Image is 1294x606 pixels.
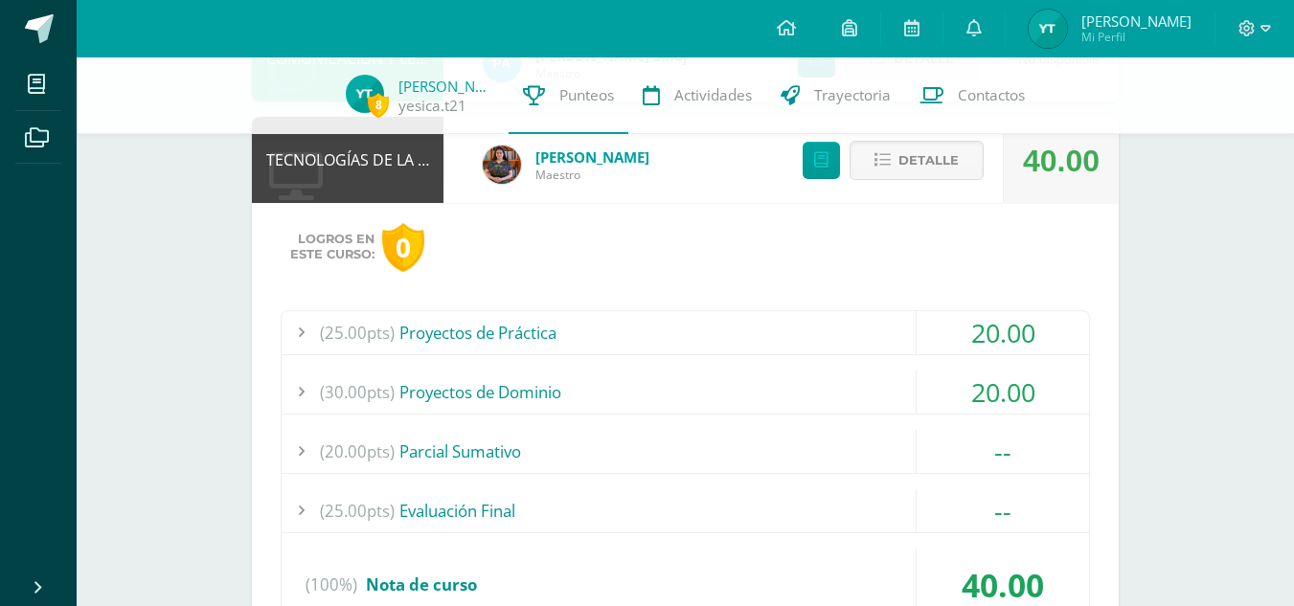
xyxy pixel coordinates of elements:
[320,311,395,354] span: (25.00pts)
[290,232,375,262] span: Logros en este curso:
[814,85,891,105] span: Trayectoria
[1081,29,1192,45] span: Mi Perfil
[674,85,752,105] span: Actividades
[346,75,384,113] img: 096e5f4656b4d68b92fc9a5b270dd3a5.png
[282,370,1089,414] div: Proyectos de Dominio
[958,85,1025,105] span: Contactos
[766,57,905,134] a: Trayectoria
[368,93,389,117] span: 8
[1081,11,1192,31] span: [PERSON_NAME]
[320,370,395,414] span: (30.00pts)
[905,57,1039,134] a: Contactos
[282,489,1089,532] div: Evaluación Final
[366,573,477,595] span: Nota de curso
[1029,10,1067,48] img: 096e5f4656b4d68b92fc9a5b270dd3a5.png
[898,143,959,178] span: Detalle
[850,141,984,180] button: Detalle
[917,489,1089,532] div: --
[398,96,466,116] a: yesica.t21
[382,223,424,272] div: 0
[559,85,614,105] span: Punteos
[917,370,1089,414] div: 20.00
[252,117,443,203] div: TECNOLOGÍAS DE LA INFORMACIÓN Y LA COMUNICACIÓN 5
[282,311,1089,354] div: Proyectos de Práctica
[483,146,521,184] img: 60a759e8b02ec95d430434cf0c0a55c7.png
[535,167,649,183] span: Maestro
[398,77,494,96] a: [PERSON_NAME]
[628,57,766,134] a: Actividades
[282,430,1089,473] div: Parcial Sumativo
[509,57,628,134] a: Punteos
[917,311,1089,354] div: 20.00
[917,430,1089,473] div: --
[320,430,395,473] span: (20.00pts)
[535,147,649,167] a: [PERSON_NAME]
[1023,118,1100,204] div: 40.00
[320,489,395,532] span: (25.00pts)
